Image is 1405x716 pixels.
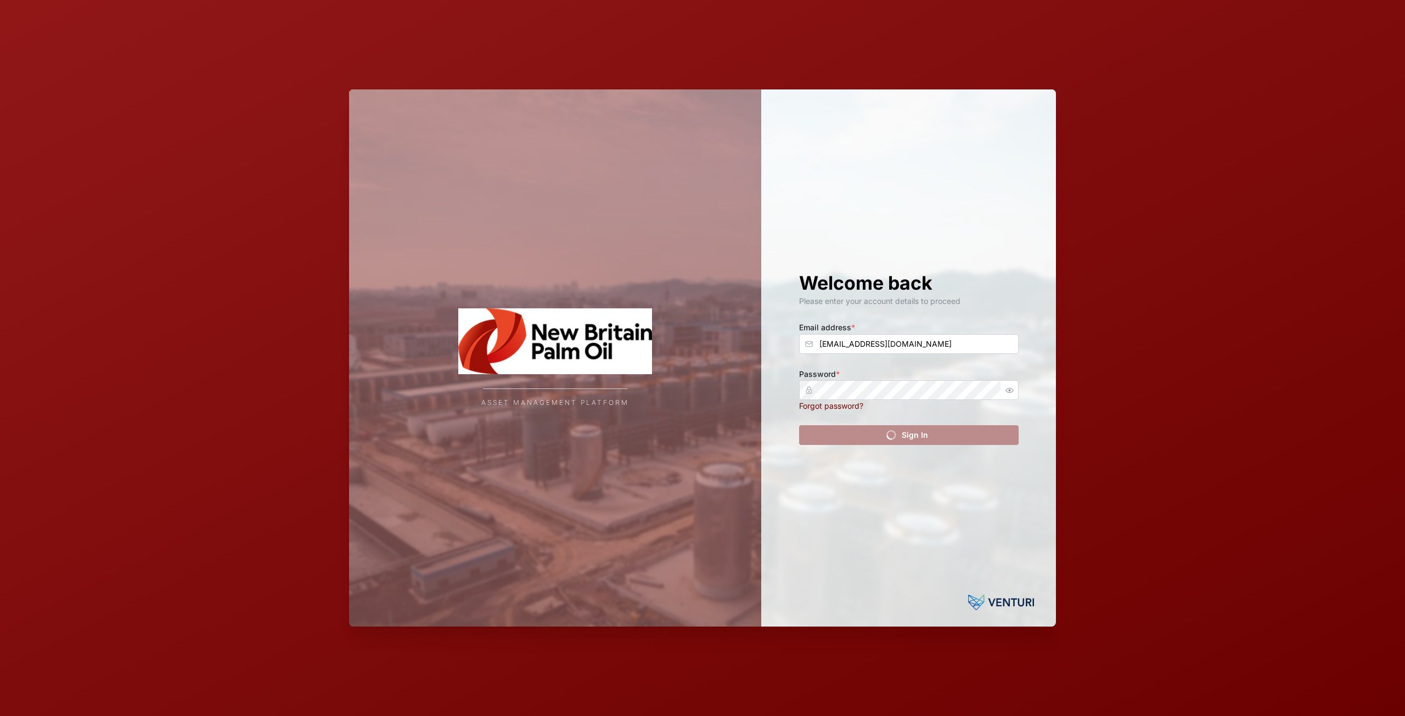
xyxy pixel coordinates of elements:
[799,322,855,334] label: Email address
[446,308,665,374] img: Company Logo
[481,398,629,408] div: Asset Management Platform
[799,401,863,410] a: Forgot password?
[799,295,1019,307] div: Please enter your account details to proceed
[799,271,1019,295] h1: Welcome back
[968,591,1034,613] img: Powered by: Venturi
[799,334,1019,354] input: Enter your email
[799,368,840,380] label: Password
